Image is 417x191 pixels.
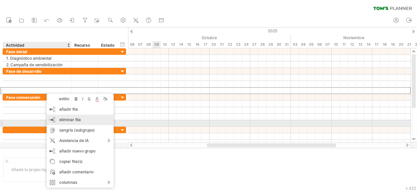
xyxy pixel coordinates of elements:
[391,42,395,47] font: 19
[307,41,315,48] div: Miércoles, 5 de noviembre de 2025
[6,56,51,61] font: 1. Diagnóstico ambiental
[397,41,405,48] div: Jueves, 20 de noviembre de 2025
[220,42,224,47] font: 21
[59,117,81,122] font: eliminar fila
[324,41,332,48] div: Viernes, 7 de noviembre de 2025
[234,41,242,48] div: Jueves, 23 de octubre de 2025
[209,41,218,48] div: Lunes, 20 de octubre de 2025
[128,41,136,48] div: Lunes, 6 de octubre de 2025
[332,41,340,48] div: Lunes, 10 de noviembre de 2025
[277,42,281,47] font: 30
[177,41,185,48] div: Martes, 14 de octubre de 2025
[266,41,275,48] div: Miércoles, 29 de octubre de 2025
[59,107,78,112] font: añadir fila
[138,42,142,47] font: 07
[193,41,201,48] div: Jueves, 16 de octubre de 2025
[152,41,161,48] div: Jueves, 9 de octubre de 2025
[161,41,169,48] div: Viernes, 10 de octubre de 2025
[59,138,89,143] font: Asistencia de IA
[59,159,83,164] font: copiar fila(s)
[211,42,216,47] font: 20
[407,42,411,47] font: 21
[364,41,372,48] div: Viernes, 14 de noviembre de 2025
[334,42,338,47] font: 10
[399,42,403,47] font: 20
[375,42,378,47] font: 17
[325,42,330,47] font: 07
[242,41,250,48] div: Viernes, 24 de octubre de 2025
[6,95,40,100] font: Fase consecución
[258,41,266,48] div: Martes, 28 de octubre de 2025
[185,41,193,48] div: Miércoles, 15 de octubre de 2025
[228,42,232,47] font: 22
[195,42,199,47] font: 16
[163,42,167,47] font: 10
[367,42,370,47] font: 14
[268,28,277,33] font: 2025
[389,41,397,48] div: Miércoles, 19 de noviembre de 2025
[342,42,346,47] font: 11
[275,41,283,48] div: Jueves, 30 de octubre de 2025
[283,41,291,48] div: Viernes, 31 de octubre de 2025
[101,43,114,48] font: Estado
[315,41,324,48] div: Jueves, 6 de noviembre de 2025
[372,41,381,48] div: Lunes, 17 de noviembre de 2025
[244,42,249,47] font: 24
[59,169,93,174] font: añadir comentario
[136,41,144,48] div: Martes, 7 de octubre de 2025
[252,42,256,47] font: 27
[218,41,226,48] div: Martes, 21 de octubre de 2025
[74,43,90,48] font: Recurso
[130,42,135,47] font: 06
[383,42,387,47] font: 18
[171,42,175,47] font: 13
[59,128,95,133] font: sangría (subgrupo)
[6,49,27,54] font: Fase inicial
[6,43,24,48] font: Actividad
[59,149,95,153] font: añadir nuevo grupo
[356,41,364,48] div: Jueves, 13 de noviembre de 2025
[343,35,364,40] font: Noviembre
[226,41,234,48] div: Miércoles, 22 de octubre de 2025
[406,186,416,191] font: v 422
[59,180,77,185] font: columnas
[236,42,240,47] font: 23
[104,34,291,41] div: Octubre de 2025
[405,41,413,48] div: Viernes, 21 de noviembre de 2025
[299,41,307,48] div: Martes, 4 de noviembre de 2025
[6,62,63,67] font: 2. Campaña de sensibilización
[340,41,348,48] div: Martes, 11 de noviembre de 2025
[201,41,209,48] div: Viernes, 17 de octubre de 2025
[11,167,56,172] font: Añade tu propio logotipo
[348,41,356,48] div: Miércoles, 12 de noviembre de 2025
[144,41,152,48] div: Miércoles, 8 de octubre de 2025
[59,96,70,101] font: estilo:
[350,42,354,47] font: 12
[204,42,207,47] font: 17
[268,42,273,47] font: 29
[187,42,191,47] font: 15
[169,41,177,48] div: Lunes, 13 de octubre de 2025
[260,42,265,47] font: 28
[202,35,217,40] font: Octubre
[250,41,258,48] div: Lunes, 27 de octubre de 2025
[301,42,306,47] font: 04
[293,42,297,47] font: 03
[381,41,389,48] div: Martes, 18 de noviembre de 2025
[291,41,299,48] div: Lunes, 3 de noviembre de 2025
[179,42,183,47] font: 14
[154,42,159,47] font: 09
[358,42,362,47] font: 13
[309,42,314,47] font: 05
[317,42,322,47] font: 06
[285,42,289,47] font: 31
[6,69,41,74] font: Fase de desarrollo
[146,42,151,47] font: 08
